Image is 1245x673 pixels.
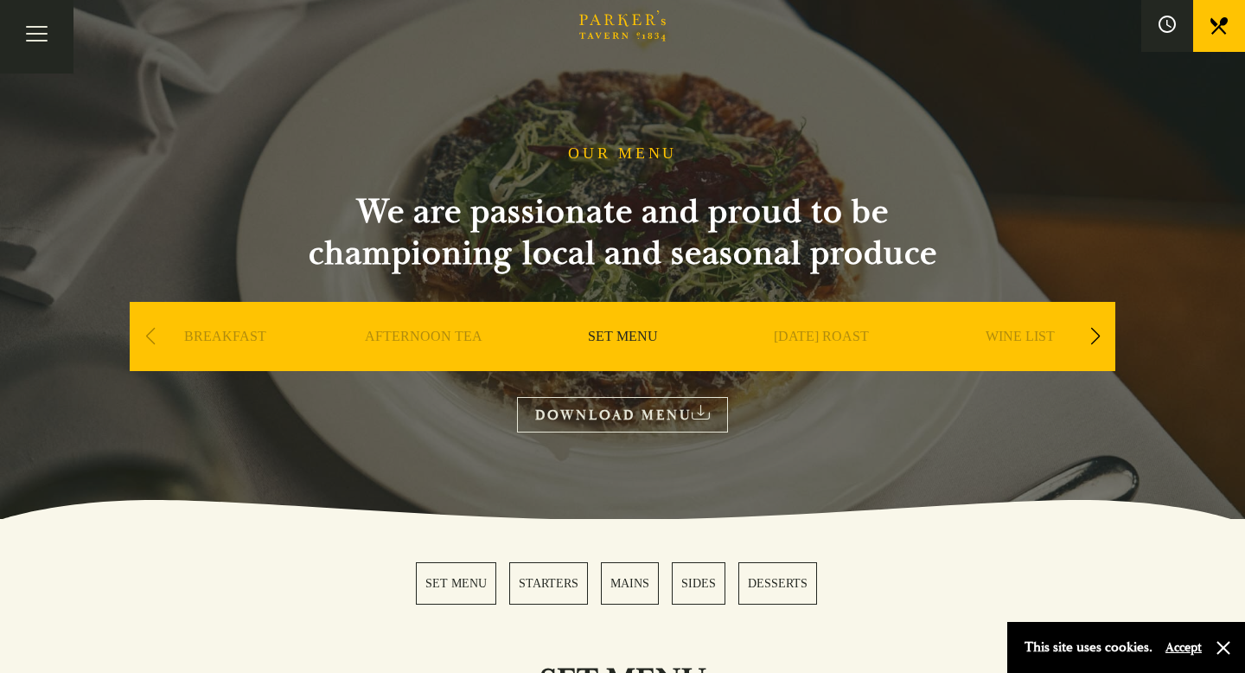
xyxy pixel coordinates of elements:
button: Close and accept [1215,639,1232,657]
a: AFTERNOON TEA [365,328,482,397]
div: 2 / 9 [329,302,519,423]
div: Next slide [1083,317,1107,356]
a: DOWNLOAD MENU [517,397,728,433]
a: SET MENU [588,328,658,397]
a: [DATE] ROAST [774,328,869,397]
a: BREAKFAST [184,328,266,397]
button: Accept [1165,639,1202,656]
div: 3 / 9 [527,302,718,423]
a: 4 / 5 [672,562,725,605]
p: This site uses cookies. [1025,635,1152,660]
h2: We are passionate and proud to be championing local and seasonal produce [277,191,968,274]
a: 5 / 5 [738,562,817,605]
a: 3 / 5 [601,562,659,605]
h1: OUR MENU [568,144,677,163]
div: 4 / 9 [726,302,916,423]
div: Previous slide [138,317,162,356]
a: WINE LIST [986,328,1055,397]
div: 5 / 9 [925,302,1115,423]
a: 1 / 5 [416,562,496,605]
a: 2 / 5 [509,562,588,605]
div: 1 / 9 [130,302,320,423]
